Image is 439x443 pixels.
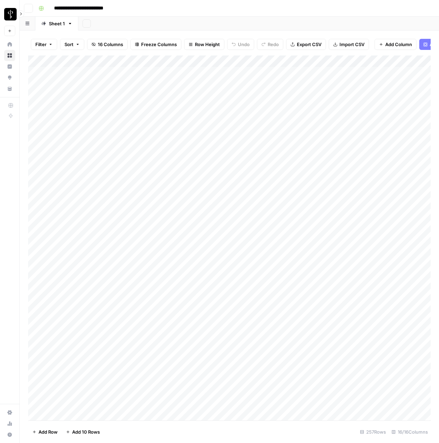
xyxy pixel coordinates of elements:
[4,429,15,440] button: Help + Support
[4,6,15,23] button: Workspace: LP Production Workloads
[195,41,220,48] span: Row Height
[297,41,321,48] span: Export CSV
[130,39,181,50] button: Freeze Columns
[184,39,224,50] button: Row Height
[87,39,128,50] button: 16 Columns
[49,20,65,27] div: Sheet 1
[357,426,389,437] div: 257 Rows
[28,426,62,437] button: Add Row
[62,426,104,437] button: Add 10 Rows
[286,39,326,50] button: Export CSV
[4,407,15,418] a: Settings
[38,428,58,435] span: Add Row
[268,41,279,48] span: Redo
[329,39,369,50] button: Import CSV
[64,41,74,48] span: Sort
[72,428,100,435] span: Add 10 Rows
[4,50,15,61] a: Browse
[141,41,177,48] span: Freeze Columns
[35,41,46,48] span: Filter
[98,41,123,48] span: 16 Columns
[4,61,15,72] a: Insights
[339,41,364,48] span: Import CSV
[4,39,15,50] a: Home
[375,39,416,50] button: Add Column
[4,83,15,94] a: Your Data
[35,17,78,31] a: Sheet 1
[60,39,84,50] button: Sort
[238,41,250,48] span: Undo
[31,39,57,50] button: Filter
[4,418,15,429] a: Usage
[385,41,412,48] span: Add Column
[227,39,254,50] button: Undo
[389,426,431,437] div: 16/16 Columns
[4,8,17,20] img: LP Production Workloads Logo
[257,39,283,50] button: Redo
[4,72,15,83] a: Opportunities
